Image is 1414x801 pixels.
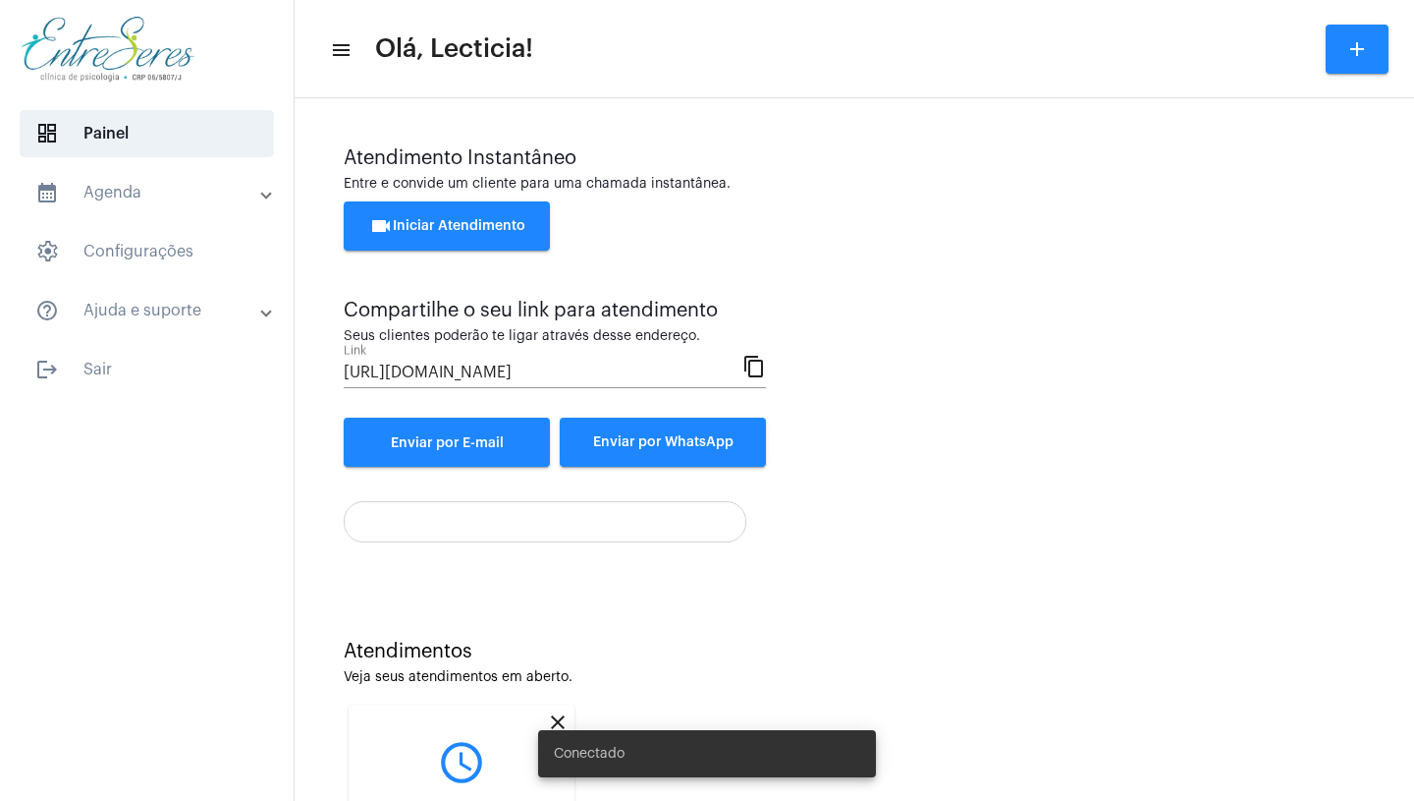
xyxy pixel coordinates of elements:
[1345,37,1369,61] mat-icon: add
[375,33,533,65] span: Olá, Lecticia!
[35,358,59,381] mat-icon: sidenav icon
[330,38,350,62] mat-icon: sidenav icon
[344,418,550,467] a: Enviar por E-mail
[344,177,1365,192] div: Entre e convide um cliente para uma chamada instantânea.
[344,641,1365,662] div: Atendimentos
[554,744,625,764] span: Conectado
[35,181,59,204] mat-icon: sidenav icon
[35,299,262,322] mat-panel-title: Ajuda e suporte
[35,122,59,145] span: sidenav icon
[20,110,274,157] span: Painel
[369,214,393,238] mat-icon: videocam
[344,300,766,321] div: Compartilhe o seu link para atendimento
[593,435,734,449] span: Enviar por WhatsApp
[391,436,504,450] span: Enviar por E-mail
[363,738,560,787] mat-icon: query_builder
[560,418,766,467] button: Enviar por WhatsApp
[16,10,199,88] img: aa27006a-a7e4-c883-abf8-315c10fe6841.png
[35,181,262,204] mat-panel-title: Agenda
[742,354,766,377] mat-icon: content_copy
[12,169,294,216] mat-expansion-panel-header: sidenav iconAgenda
[20,228,274,275] span: Configurações
[12,287,294,334] mat-expansion-panel-header: sidenav iconAjuda e suporte
[344,201,550,251] button: Iniciar Atendimento
[20,346,274,393] span: Sair
[344,147,1365,169] div: Atendimento Instantâneo
[35,240,59,263] span: sidenav icon
[344,670,1365,685] div: Veja seus atendimentos em aberto.
[344,329,766,344] div: Seus clientes poderão te ligar através desse endereço.
[369,219,525,233] span: Iniciar Atendimento
[35,299,59,322] mat-icon: sidenav icon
